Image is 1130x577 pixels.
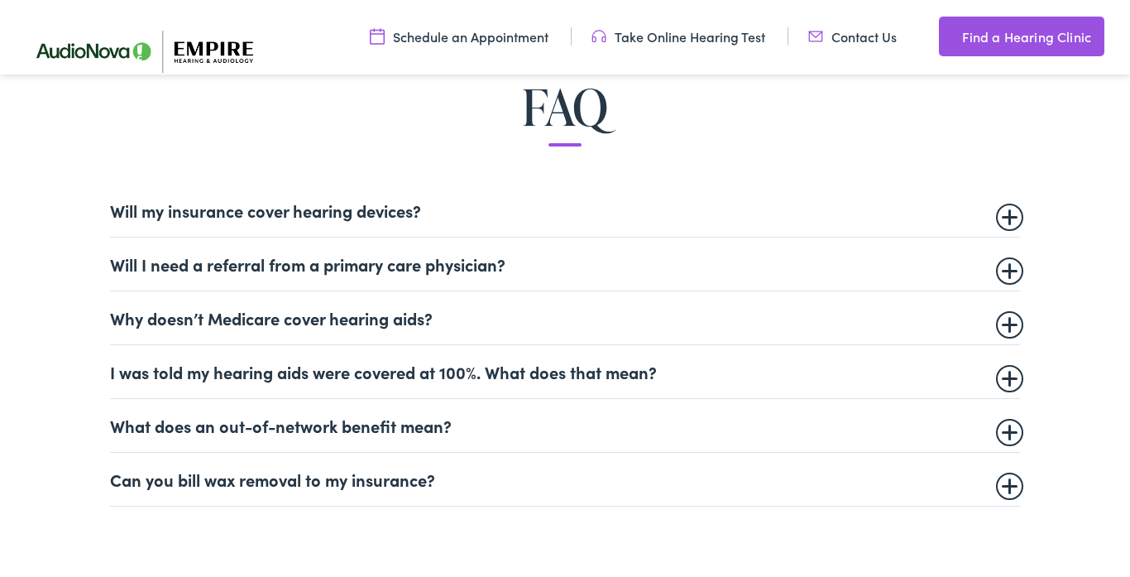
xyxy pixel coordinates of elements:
img: utility icon [370,27,385,46]
a: Contact Us [808,27,897,46]
a: Find a Hearing Clinic [939,17,1104,56]
a: Schedule an Appointment [370,27,548,46]
summary: I was told my hearing aids were covered at 100%. What does that mean? [110,362,1020,382]
summary: Will I need a referral from a primary care physician? [110,254,1020,274]
img: utility icon [591,27,606,46]
img: utility icon [939,26,954,46]
h2: FAQ [56,79,1073,134]
a: Take Online Hearing Test [591,27,765,46]
summary: What does an out-of-network benefit mean? [110,416,1020,435]
summary: Can you bill wax removal to my insurance? [110,469,1020,489]
summary: Will my insurance cover hearing devices? [110,200,1020,220]
img: utility icon [808,27,823,46]
summary: Why doesn’t Medicare cover hearing aids? [110,308,1020,328]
